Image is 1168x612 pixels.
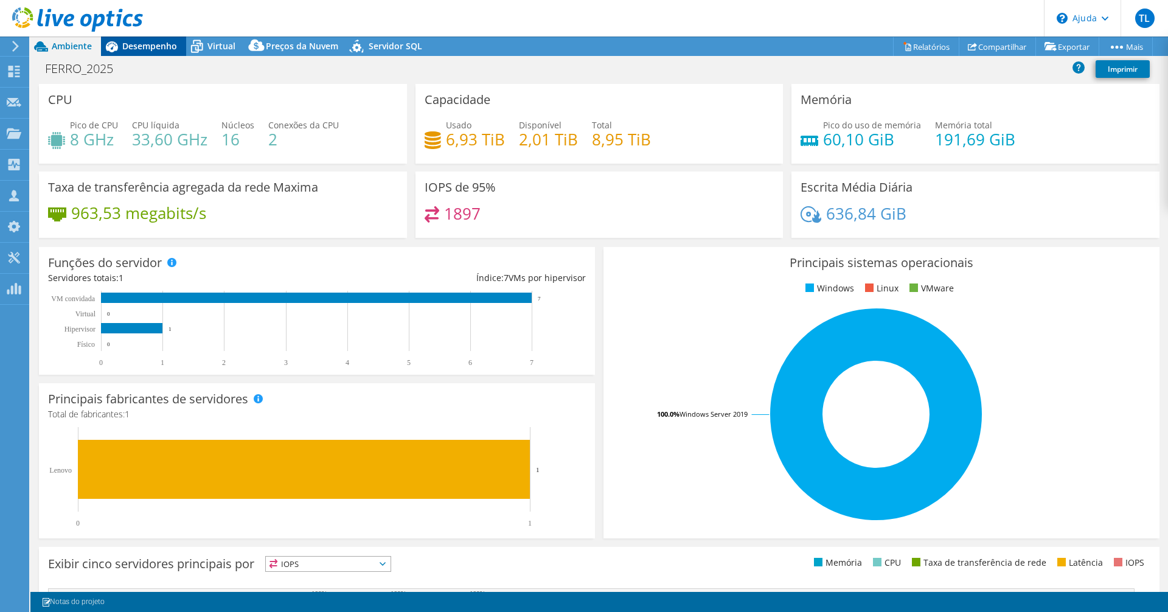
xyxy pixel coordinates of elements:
[45,60,113,77] font: FERRO_2025
[877,282,899,294] font: Linux
[346,358,349,367] text: 4
[281,558,299,569] font: IOPS
[169,326,172,332] text: 1
[935,128,1015,150] font: 191,69 GiB
[923,557,1046,568] font: Taxa de transferência de rede
[528,519,532,527] text: 1
[48,555,254,572] font: Exibir cinco servidores principais por
[519,128,578,150] font: 2,01 TiB
[266,40,338,52] font: Preços da Nuvem
[1099,37,1153,56] a: Mais
[893,37,959,56] a: Relatórios
[801,91,852,108] font: Memória
[64,325,96,333] text: Hipervisor
[268,128,277,150] font: 2
[161,358,164,367] text: 1
[536,466,540,473] text: 1
[48,408,125,420] font: Total de fabricantes:
[1108,64,1138,74] font: Imprimir
[48,91,72,108] font: CPU
[407,358,411,367] text: 5
[826,557,862,568] font: Memória
[50,597,105,606] font: Notas do projeto
[444,203,481,224] font: 1897
[592,128,651,150] font: 8,95 TiB
[71,202,206,224] font: 963,53 megabits/s
[48,391,248,407] font: Principais fabricantes de servidores
[823,119,921,131] font: Pico do uso de memória
[132,128,207,150] font: 33,60 GHz
[538,296,541,302] text: 7
[978,41,1026,52] font: Compartilhar
[530,358,534,367] text: 7
[311,589,327,597] text: 100%
[268,119,339,131] font: Conexões da CPU
[921,282,954,294] font: VMware
[680,409,748,419] tspan: Windows Server 2019
[107,311,110,317] text: 0
[790,254,973,271] font: Principais sistemas operacionais
[76,519,80,527] text: 0
[70,119,118,131] font: Pico de CPU
[446,128,505,150] font: 6,93 TiB
[425,91,490,108] font: Capacidade
[959,37,1036,56] a: Compartilhar
[519,119,561,131] font: Disponível
[592,119,612,131] font: Total
[125,408,130,420] font: 1
[207,40,235,52] font: Virtual
[49,466,72,475] text: Lenovo
[509,272,586,283] font: VMs por hipervisor
[99,358,103,367] text: 0
[391,589,406,597] text: 100%
[119,272,123,283] font: 1
[221,128,240,150] font: 16
[221,119,254,131] font: Núcleos
[935,119,992,131] font: Memória total
[33,594,113,610] a: Notas do projeto
[284,358,288,367] text: 3
[75,310,96,318] text: Virtual
[70,128,114,150] font: 8 GHz
[48,254,162,271] font: Funções do servidor
[132,119,179,131] font: CPU líquida
[1058,41,1090,52] font: Exportar
[48,272,119,283] font: Servidores totais:
[1139,12,1150,25] font: TL
[801,179,912,195] font: Escrita Média Diária
[1057,13,1068,24] svg: \n
[107,341,110,347] text: 0
[77,340,95,349] tspan: Físico
[470,589,485,597] text: 100%
[885,557,901,568] font: CPU
[425,179,496,195] font: IOPS de 95%
[1126,41,1143,52] font: Mais
[817,282,854,294] font: Windows
[657,409,680,419] tspan: 100.0%
[823,128,894,150] font: 60,10 GiB
[52,40,92,52] font: Ambiente
[222,358,226,367] text: 2
[1069,557,1103,568] font: Latência
[468,358,472,367] text: 6
[51,294,95,303] text: VM convidada
[1125,557,1144,568] font: IOPS
[476,272,504,283] font: Índice:
[48,179,318,195] font: Taxa de transferência agregada da rede Maxima
[369,40,422,52] font: Servidor SQL
[826,203,906,224] font: 636,84 GiB
[504,272,509,283] font: 7
[122,40,177,52] font: Desempenho
[446,119,471,131] font: Usado
[913,41,950,52] font: Relatórios
[1072,12,1097,24] font: Ajuda
[1096,60,1150,78] a: Imprimir
[1035,37,1099,56] a: Exportar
